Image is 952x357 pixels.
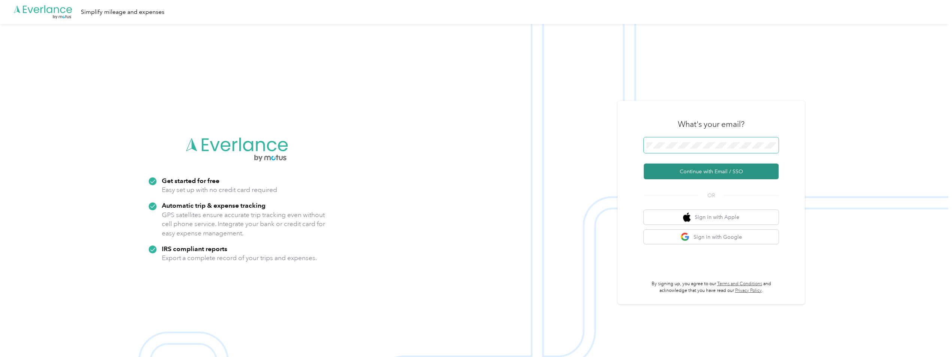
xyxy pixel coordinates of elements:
[717,281,762,287] a: Terms and Conditions
[678,119,745,129] h3: What's your email?
[683,213,691,222] img: apple logo
[680,232,690,242] img: google logo
[162,201,266,209] strong: Automatic trip & expense tracking
[162,185,277,195] p: Easy set up with no credit card required
[644,210,779,225] button: apple logoSign in with Apple
[162,210,325,238] p: GPS satellites ensure accurate trip tracking even without cell phone service. Integrate your bank...
[162,245,227,253] strong: IRS compliant reports
[81,7,164,17] div: Simplify mileage and expenses
[644,281,779,294] p: By signing up, you agree to our and acknowledge that you have read our .
[162,253,317,263] p: Export a complete record of your trips and expenses.
[162,177,219,184] strong: Get started for free
[644,164,779,179] button: Continue with Email / SSO
[698,192,724,199] span: OR
[735,288,762,293] a: Privacy Policy
[644,230,779,244] button: google logoSign in with Google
